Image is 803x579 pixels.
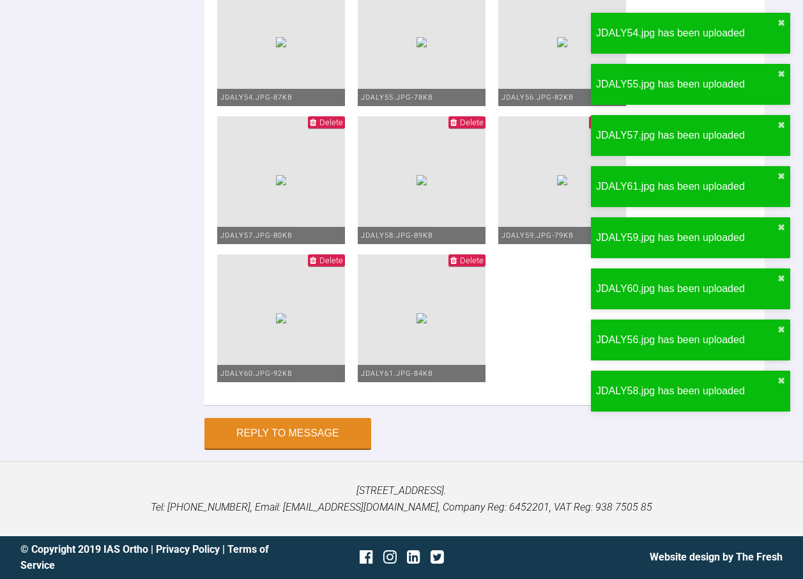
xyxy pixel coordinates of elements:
[361,93,433,102] span: JDALY55.jpg - 78KB
[361,369,433,378] span: JDALY61.jpg - 84KB
[460,118,484,127] span: Delete
[460,256,484,265] span: Delete
[220,93,293,102] span: JDALY54.jpg - 87KB
[777,18,785,28] button: close
[501,231,574,240] span: JDALY59.jpg - 79KB
[156,543,220,555] a: Privacy Policy
[20,483,783,515] p: [STREET_ADDRESS]. Tel: [PHONE_NUMBER], Email: [EMAIL_ADDRESS][DOMAIN_NAME], Company Reg: 6452201,...
[220,231,293,240] span: JDALY57.jpg - 80KB
[777,274,785,284] button: close
[361,231,433,240] span: JDALY58.jpg - 89KB
[596,229,777,246] div: JDALY59.jpg has been uploaded
[650,551,783,563] a: Website design by The Fresh
[417,37,427,47] img: f6ed4e90-f2ce-44fa-b906-4ef1606b684b
[596,281,777,297] div: JDALY60.jpg has been uploaded
[276,37,286,47] img: d9674154-1f8d-4007-a082-80de6a6415a2
[596,383,777,399] div: JDALY58.jpg has been uploaded
[596,76,777,93] div: JDALY55.jpg has been uploaded
[777,325,785,335] button: close
[417,175,427,185] img: 4d460f78-fe38-4277-8e36-b4f4230cfe2b
[501,93,574,102] span: JDALY56.jpg - 82KB
[276,175,286,185] img: 676c8bb6-933c-4691-8a81-b92bde5b7328
[596,178,777,195] div: JDALY61.jpg has been uploaded
[319,118,343,127] span: Delete
[777,69,785,79] button: close
[276,313,286,323] img: 4f02922d-8ee8-444c-bae8-4277d9a44da7
[20,541,275,574] div: © Copyright 2019 IAS Ortho | |
[557,37,567,47] img: cbf482b7-7990-4db0-94d5-a6fda8087af7
[777,376,785,386] button: close
[777,120,785,130] button: close
[319,256,343,265] span: Delete
[596,332,777,348] div: JDALY56.jpg has been uploaded
[557,175,567,185] img: ad923c0b-ac0e-4a21-a7ea-1d32ffd17833
[417,313,427,323] img: 17082582-4e5a-4b59-a1bd-2478642fcb12
[596,25,777,42] div: JDALY54.jpg has been uploaded
[777,222,785,233] button: close
[220,369,293,378] span: JDALY60.jpg - 92KB
[596,127,777,144] div: JDALY57.jpg has been uploaded
[777,171,785,181] button: close
[204,418,371,449] button: Reply to Message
